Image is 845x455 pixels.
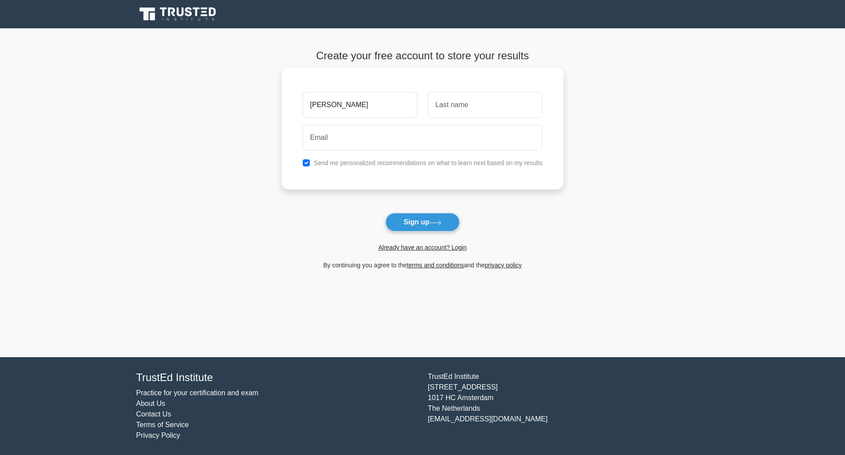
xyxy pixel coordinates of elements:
[136,421,189,428] a: Terms of Service
[422,371,714,441] div: TrustEd Institute [STREET_ADDRESS] 1017 HC Amsterdam The Netherlands [EMAIL_ADDRESS][DOMAIN_NAME]
[136,371,417,384] h4: TrustEd Institute
[303,92,417,118] input: First name
[407,262,464,269] a: terms and conditions
[378,244,467,251] a: Already have an account? Login
[428,92,542,118] input: Last name
[136,400,165,407] a: About Us
[485,262,522,269] a: privacy policy
[136,410,171,418] a: Contact Us
[303,125,543,150] input: Email
[282,50,564,62] h4: Create your free account to store your results
[136,389,259,397] a: Practice for your certification and exam
[276,260,569,270] div: By continuing you agree to the and the
[385,213,460,231] button: Sign up
[314,159,543,166] label: Send me personalized recommendations on what to learn next based on my results
[136,432,180,439] a: Privacy Policy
